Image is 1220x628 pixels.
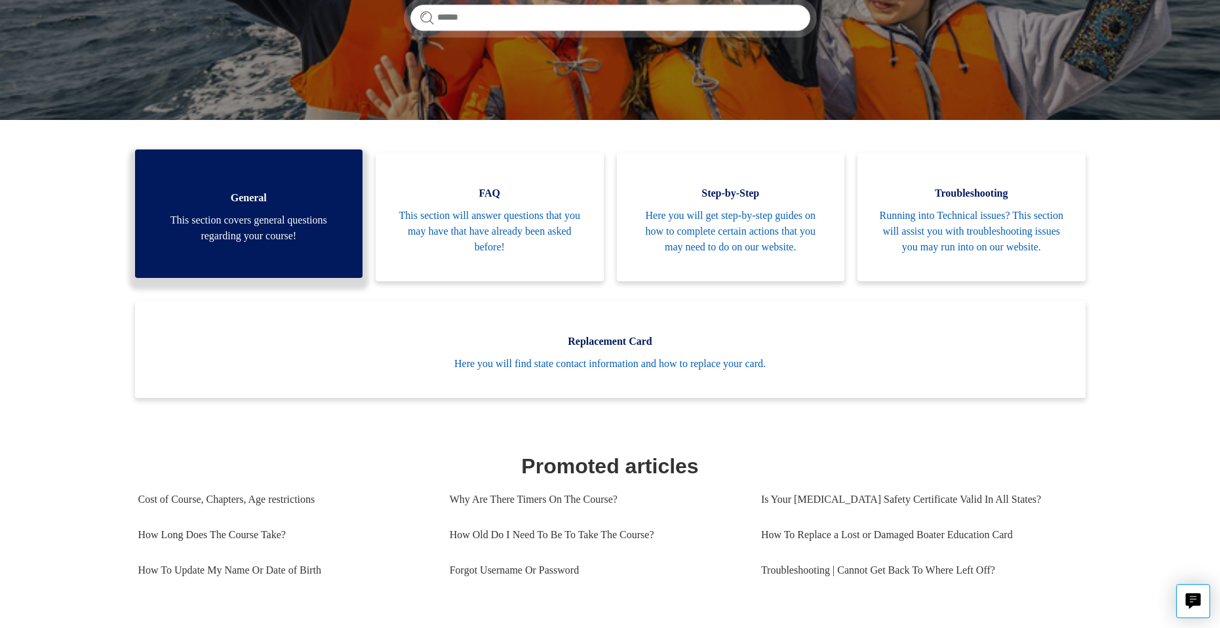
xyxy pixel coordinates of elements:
span: This section covers general questions regarding your course! [155,212,344,244]
span: This section will answer questions that you may have that have already been asked before! [395,208,584,255]
a: General This section covers general questions regarding your course! [135,149,363,278]
button: Live chat [1176,584,1210,618]
a: Troubleshooting Running into Technical issues? This section will assist you with troubleshooting ... [857,153,1086,281]
span: General [155,190,344,206]
a: How Old Do I Need To Be To Take The Course? [450,517,741,553]
span: Here you will find state contact information and how to replace your card. [155,356,1066,372]
a: How To Replace a Lost or Damaged Boater Education Card [761,517,1072,553]
a: FAQ This section will answer questions that you may have that have already been asked before! [376,153,604,281]
a: Troubleshooting | Cannot Get Back To Where Left Off? [761,553,1072,588]
span: Troubleshooting [877,186,1066,201]
span: Replacement Card [155,334,1066,349]
span: Step-by-Step [637,186,825,201]
a: How To Update My Name Or Date of Birth [138,553,430,588]
input: Search [410,5,810,31]
span: Running into Technical issues? This section will assist you with troubleshooting issues you may r... [877,208,1066,255]
span: Here you will get step-by-step guides on how to complete certain actions that you may need to do ... [637,208,825,255]
a: How Long Does The Course Take? [138,517,430,553]
a: Cost of Course, Chapters, Age restrictions [138,482,430,517]
a: Why Are There Timers On The Course? [450,482,741,517]
a: Forgot Username Or Password [450,553,741,588]
a: Replacement Card Here you will find state contact information and how to replace your card. [135,301,1086,398]
span: FAQ [395,186,584,201]
a: Step-by-Step Here you will get step-by-step guides on how to complete certain actions that you ma... [617,153,845,281]
h1: Promoted articles [138,450,1082,482]
a: Is Your [MEDICAL_DATA] Safety Certificate Valid In All States? [761,482,1072,517]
